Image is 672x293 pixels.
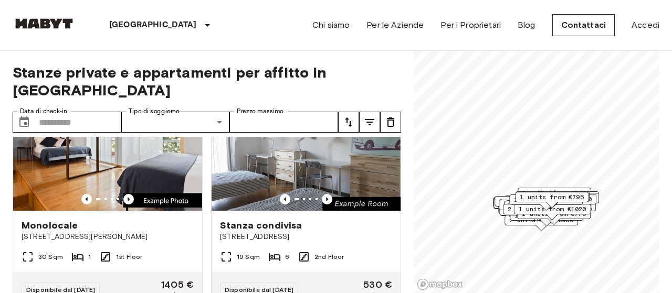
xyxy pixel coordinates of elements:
[499,200,572,216] div: Map marker
[129,107,180,116] label: Tipo di soggiorno
[527,192,594,201] span: 10 units from €695
[116,252,142,262] span: 1st Floor
[366,19,424,31] a: Per le Aziende
[507,203,581,219] div: Map marker
[314,252,344,262] span: 2nd Floor
[522,191,599,208] div: Map marker
[22,219,78,232] span: Monolocale
[552,14,615,36] a: Contattaci
[237,252,260,262] span: 19 Sqm
[519,204,586,214] span: 1 units from €1020
[518,19,535,31] a: Blog
[509,194,583,211] div: Map marker
[516,191,590,208] div: Map marker
[528,194,592,204] span: 1 units from €820
[20,107,67,116] label: Data di check-in
[503,200,568,210] span: 1 units from €685
[493,198,566,214] div: Map marker
[312,19,350,31] a: Chi siamo
[493,198,567,214] div: Map marker
[440,19,501,31] a: Per i Proprietari
[212,85,401,211] img: Marketing picture of unit IT-14-029-003-04H
[509,201,573,211] span: 2 units from €765
[13,63,401,99] span: Stanze private e appartamenti per affitto in [GEOGRAPHIC_DATA]
[516,191,589,208] div: Map marker
[504,196,577,212] div: Map marker
[520,192,584,202] span: 1 units from €795
[506,200,579,216] div: Map marker
[522,188,586,198] span: 5 units from €705
[495,196,568,212] div: Map marker
[285,252,289,262] span: 6
[514,195,578,204] span: 1 units from €810
[88,252,91,262] span: 1
[363,280,392,289] span: 530 €
[13,18,76,29] img: Habyt
[493,197,566,213] div: Map marker
[503,204,576,220] div: Map marker
[499,197,563,206] span: 1 units from €655
[518,188,591,204] div: Map marker
[504,201,577,217] div: Map marker
[417,278,463,290] a: Mapbox logo
[22,232,194,242] span: [STREET_ADDRESS][PERSON_NAME]
[220,219,302,232] span: Stanza condivisa
[13,85,202,211] img: Marketing picture of unit IT-14-001-002-01H
[322,194,332,204] button: Previous image
[632,19,659,31] a: Accedi
[508,204,572,214] span: 2 units from €730
[237,107,283,116] label: Prezzo massimo
[14,112,35,133] button: Choose date
[161,280,194,289] span: 1405 €
[109,19,197,31] p: [GEOGRAPHIC_DATA]
[81,194,92,204] button: Previous image
[338,112,359,133] button: tune
[220,232,392,242] span: [STREET_ADDRESS]
[514,204,591,220] div: Map marker
[380,112,401,133] button: tune
[515,192,589,208] div: Map marker
[38,252,63,262] span: 30 Sqm
[123,194,134,204] button: Previous image
[505,215,578,231] div: Map marker
[359,112,380,133] button: tune
[280,194,290,204] button: Previous image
